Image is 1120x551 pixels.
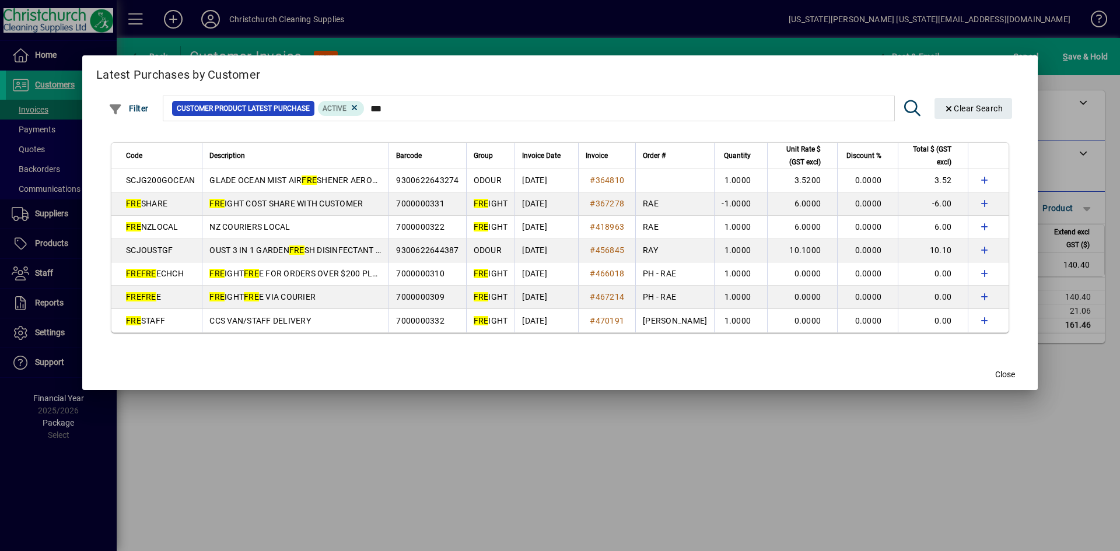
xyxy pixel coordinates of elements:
[635,262,714,286] td: PH - RAE
[586,314,628,327] a: #470191
[837,169,898,192] td: 0.0000
[837,239,898,262] td: 0.0000
[643,149,707,162] div: Order #
[474,316,489,325] em: FRE
[586,174,628,187] a: #364810
[108,104,149,113] span: Filter
[596,316,625,325] span: 470191
[514,286,578,309] td: [DATE]
[905,143,951,169] span: Total $ (GST excl)
[898,192,968,216] td: -6.00
[474,269,508,278] span: IGHT
[522,149,571,162] div: Invoice Date
[514,216,578,239] td: [DATE]
[635,216,714,239] td: RAE
[714,192,767,216] td: -1.0000
[396,245,459,255] span: 9300622644387
[586,290,628,303] a: #467214
[126,199,141,208] em: FRE
[323,104,346,113] span: Active
[590,222,595,231] span: #
[126,269,184,278] span: ECHCH
[837,286,898,309] td: 0.0000
[596,292,625,301] span: 467214
[126,222,178,231] span: NZLOCAL
[635,286,714,309] td: PH - RAE
[209,222,290,231] span: NZ COURIERS LOCAL
[775,143,821,169] span: Unit Rate $ (GST excl)
[586,244,628,257] a: #456845
[837,192,898,216] td: 0.0000
[209,269,534,278] span: IGHT E FOR ORDERS OVER $200 PLUS GST IN THE [GEOGRAPHIC_DATA] AREA
[590,176,595,185] span: #
[126,149,142,162] span: Code
[722,149,761,162] div: Quantity
[396,269,444,278] span: 7000000310
[643,149,666,162] span: Order #
[106,98,152,119] button: Filter
[905,143,962,169] div: Total $ (GST excl)
[126,316,141,325] em: FRE
[767,216,837,239] td: 6.0000
[775,143,831,169] div: Unit Rate $ (GST excl)
[126,269,141,278] em: FRE
[586,220,628,233] a: #418963
[244,269,259,278] em: FRE
[474,269,489,278] em: FRE
[767,309,837,332] td: 0.0000
[590,316,595,325] span: #
[514,169,578,192] td: [DATE]
[396,292,444,301] span: 7000000309
[514,239,578,262] td: [DATE]
[898,309,968,332] td: 0.00
[586,149,608,162] span: Invoice
[474,292,508,301] span: IGHT
[596,245,625,255] span: 456845
[596,199,625,208] span: 367278
[396,316,444,325] span: 7000000332
[898,169,968,192] td: 3.52
[474,176,502,185] span: ODOUR
[724,149,751,162] span: Quantity
[474,149,493,162] span: Group
[209,292,316,301] span: IGHT E VIA COURIER
[126,149,195,162] div: Code
[767,239,837,262] td: 10.1000
[898,239,968,262] td: 10.10
[714,216,767,239] td: 1.0000
[474,199,489,208] em: FRE
[302,176,317,185] em: FRE
[396,222,444,231] span: 7000000322
[635,239,714,262] td: RAY
[474,199,508,208] span: IGHT
[590,245,595,255] span: #
[396,149,459,162] div: Barcode
[126,316,165,325] span: STAFF
[209,292,225,301] em: FRE
[596,269,625,278] span: 466018
[635,309,714,332] td: [PERSON_NAME]
[396,149,422,162] span: Barcode
[590,292,595,301] span: #
[474,222,489,231] em: FRE
[177,103,310,114] span: Customer Product Latest Purchase
[898,262,968,286] td: 0.00
[767,169,837,192] td: 3.5200
[714,239,767,262] td: 1.0000
[396,176,459,185] span: 9300622643274
[514,262,578,286] td: [DATE]
[209,199,363,208] span: IGHT COST SHARE WITH CUSTOMER
[141,269,156,278] em: FRE
[986,364,1024,385] button: Close
[995,368,1015,381] span: Close
[767,192,837,216] td: 6.0000
[82,55,1038,89] h2: Latest Purchases by Customer
[126,245,173,255] span: SCJOUSTGF
[209,176,441,185] span: GLADE OCEAN MIST AIR SHENER AEROSOL 200G [DG-C2]
[586,267,628,280] a: #466018
[767,262,837,286] td: 0.0000
[944,104,1003,113] span: Clear Search
[126,292,141,301] em: FRE
[846,149,881,162] span: Discount %
[714,309,767,332] td: 1.0000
